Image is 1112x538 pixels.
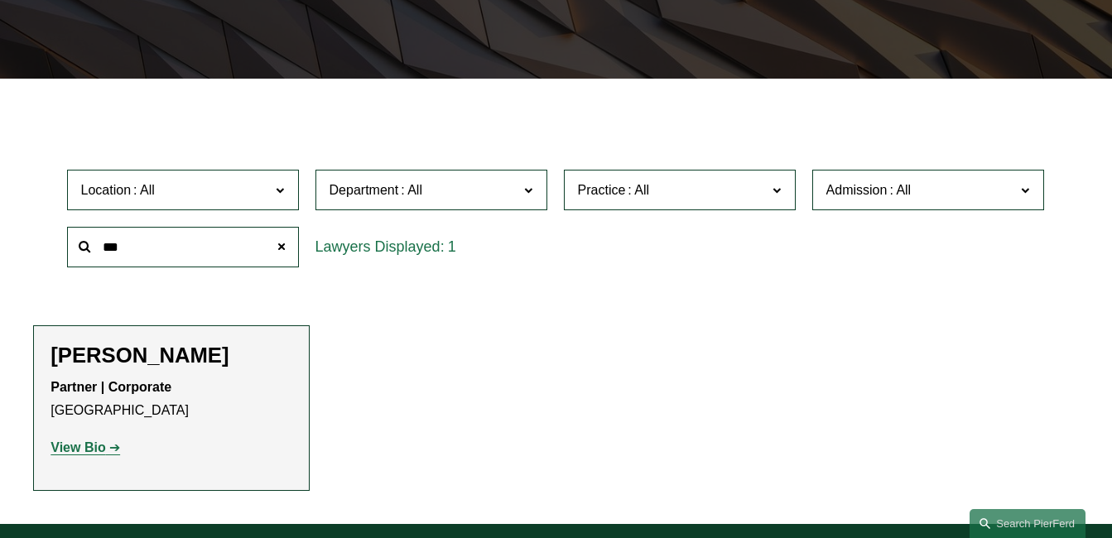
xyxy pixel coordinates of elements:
strong: Partner | Corporate [51,380,171,394]
a: Search this site [970,509,1086,538]
span: 1 [448,238,456,255]
p: [GEOGRAPHIC_DATA] [51,376,292,424]
span: Admission [826,183,888,197]
span: Practice [578,183,626,197]
strong: View Bio [51,440,105,454]
a: View Bio [51,440,120,454]
span: Department [330,183,399,197]
span: Location [81,183,132,197]
h2: [PERSON_NAME] [51,343,292,368]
